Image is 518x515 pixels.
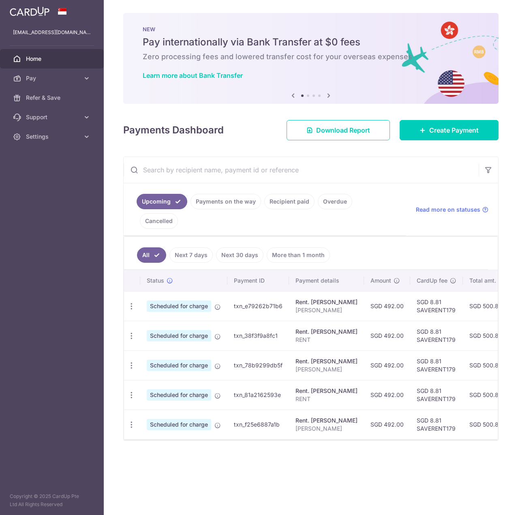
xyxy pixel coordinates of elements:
div: Rent. [PERSON_NAME] [295,328,357,336]
td: txn_e79262b71b6 [227,291,289,321]
p: [PERSON_NAME] [295,425,357,433]
span: Scheduled for charge [147,389,211,401]
p: NEW [143,26,479,32]
span: Scheduled for charge [147,330,211,341]
td: SGD 8.81 SAVERENT179 [410,350,463,380]
span: Status [147,277,164,285]
td: SGD 8.81 SAVERENT179 [410,291,463,321]
span: Scheduled for charge [147,360,211,371]
a: Recipient paid [264,194,315,209]
span: Refer & Save [26,94,79,102]
a: More than 1 month [267,247,330,263]
span: Create Payment [429,125,479,135]
td: SGD 492.00 [364,350,410,380]
td: SGD 500.81 [463,321,512,350]
td: SGD 500.81 [463,380,512,410]
span: Scheduled for charge [147,300,211,312]
td: SGD 8.81 SAVERENT179 [410,410,463,439]
input: Search by recipient name, payment id or reference [124,157,479,183]
a: Payments on the way [191,194,261,209]
td: txn_81a2162593e [227,380,289,410]
div: Rent. [PERSON_NAME] [295,357,357,365]
span: Download Report [316,125,370,135]
th: Payment details [289,270,364,291]
span: CardUp fee [417,277,447,285]
span: Pay [26,74,79,82]
span: Total amt. [469,277,496,285]
a: Next 7 days [169,247,213,263]
h4: Payments Dashboard [123,123,224,137]
div: Rent. [PERSON_NAME] [295,416,357,425]
a: All [137,247,166,263]
p: [PERSON_NAME] [295,306,357,314]
img: Bank transfer banner [123,13,499,104]
a: Next 30 days [216,247,263,263]
p: RENT [295,336,357,344]
a: Learn more about Bank Transfer [143,71,243,79]
td: SGD 492.00 [364,291,410,321]
td: txn_78b9299db5f [227,350,289,380]
td: SGD 492.00 [364,410,410,439]
div: Rent. [PERSON_NAME] [295,387,357,395]
h5: Pay internationally via Bank Transfer at $0 fees [143,36,479,49]
span: Read more on statuses [416,206,480,214]
td: txn_38f3f9a8fc1 [227,321,289,350]
span: Home [26,55,79,63]
span: Amount [370,277,391,285]
a: Cancelled [140,213,178,229]
td: SGD 500.81 [463,291,512,321]
div: Rent. [PERSON_NAME] [295,298,357,306]
p: [EMAIL_ADDRESS][DOMAIN_NAME] [13,28,91,36]
td: txn_f25e6887a1b [227,410,289,439]
td: SGD 8.81 SAVERENT179 [410,321,463,350]
img: CardUp [10,6,49,16]
a: Create Payment [400,120,499,140]
p: RENT [295,395,357,403]
td: SGD 8.81 SAVERENT179 [410,380,463,410]
td: SGD 492.00 [364,321,410,350]
p: [PERSON_NAME] [295,365,357,373]
td: SGD 500.81 [463,350,512,380]
td: SGD 492.00 [364,380,410,410]
td: SGD 500.81 [463,410,512,439]
a: Download Report [287,120,390,140]
span: Scheduled for charge [147,419,211,430]
span: Support [26,113,79,121]
a: Read more on statuses [416,206,488,214]
h6: Zero processing fees and lowered transfer cost for your overseas expenses [143,52,479,62]
th: Payment ID [227,270,289,291]
a: Overdue [318,194,352,209]
span: Settings [26,133,79,141]
a: Upcoming [137,194,187,209]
